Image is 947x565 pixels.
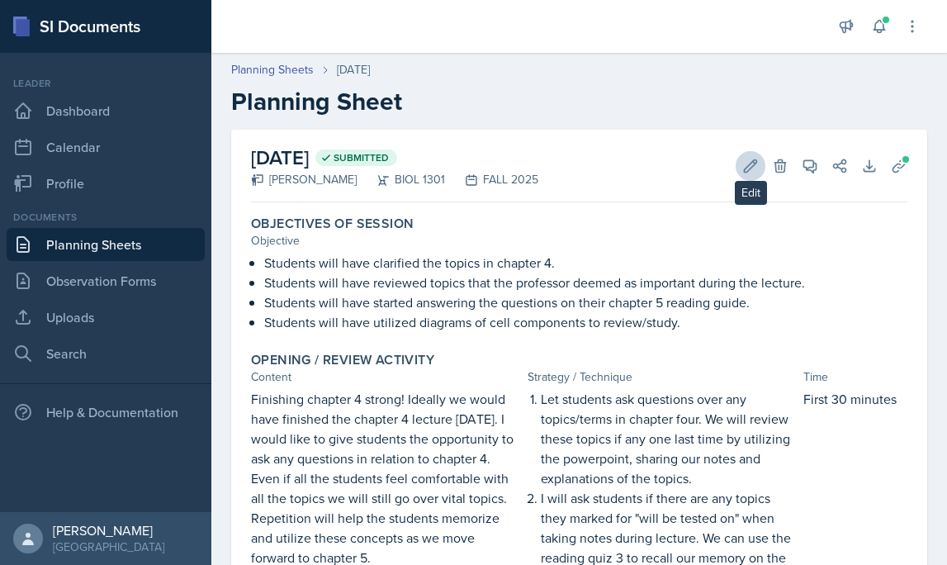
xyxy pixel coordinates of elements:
[251,143,538,173] h2: [DATE]
[803,389,907,409] p: First 30 minutes
[337,61,370,78] div: [DATE]
[231,61,314,78] a: Planning Sheets
[7,337,205,370] a: Search
[803,368,907,386] div: Time
[357,171,445,188] div: BIOL 1301
[334,151,389,164] span: Submitted
[7,167,205,200] a: Profile
[251,352,434,368] label: Opening / Review Activity
[7,131,205,164] a: Calendar
[541,389,798,488] p: Let students ask questions over any topics/terms in chapter four. We will review these topics if ...
[264,273,907,292] p: Students will have reviewed topics that the professor deemed as important during the lecture.
[251,216,414,232] label: Objectives of Session
[7,396,205,429] div: Help & Documentation
[251,232,907,249] div: Objective
[7,301,205,334] a: Uploads
[251,171,357,188] div: [PERSON_NAME]
[53,522,164,539] div: [PERSON_NAME]
[7,264,205,297] a: Observation Forms
[7,76,205,91] div: Leader
[264,292,907,312] p: Students will have started answering the questions on their chapter 5 reading guide.
[264,312,907,332] p: Students will have utilized diagrams of cell components to review/study.
[528,368,798,386] div: Strategy / Technique
[7,228,205,261] a: Planning Sheets
[53,539,164,555] div: [GEOGRAPHIC_DATA]
[251,368,521,386] div: Content
[231,87,927,116] h2: Planning Sheet
[264,253,907,273] p: Students will have clarified the topics in chapter 4.
[445,171,538,188] div: FALL 2025
[7,210,205,225] div: Documents
[7,94,205,127] a: Dashboard
[736,151,765,181] button: Edit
